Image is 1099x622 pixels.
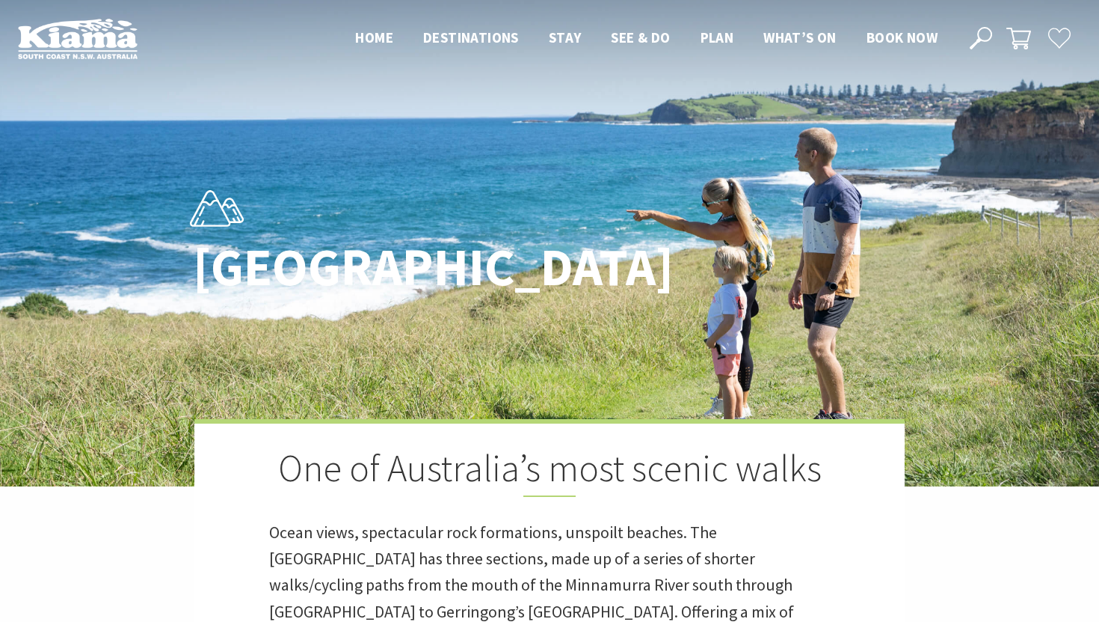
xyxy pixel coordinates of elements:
[611,28,670,46] span: See & Do
[340,26,952,51] nav: Main Menu
[355,28,393,46] span: Home
[866,28,938,46] span: Book now
[193,239,615,296] h1: [GEOGRAPHIC_DATA]
[18,18,138,59] img: Kiama Logo
[423,28,519,46] span: Destinations
[763,28,837,46] span: What’s On
[701,28,734,46] span: Plan
[269,446,830,497] h2: One of Australia’s most scenic walks
[549,28,582,46] span: Stay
